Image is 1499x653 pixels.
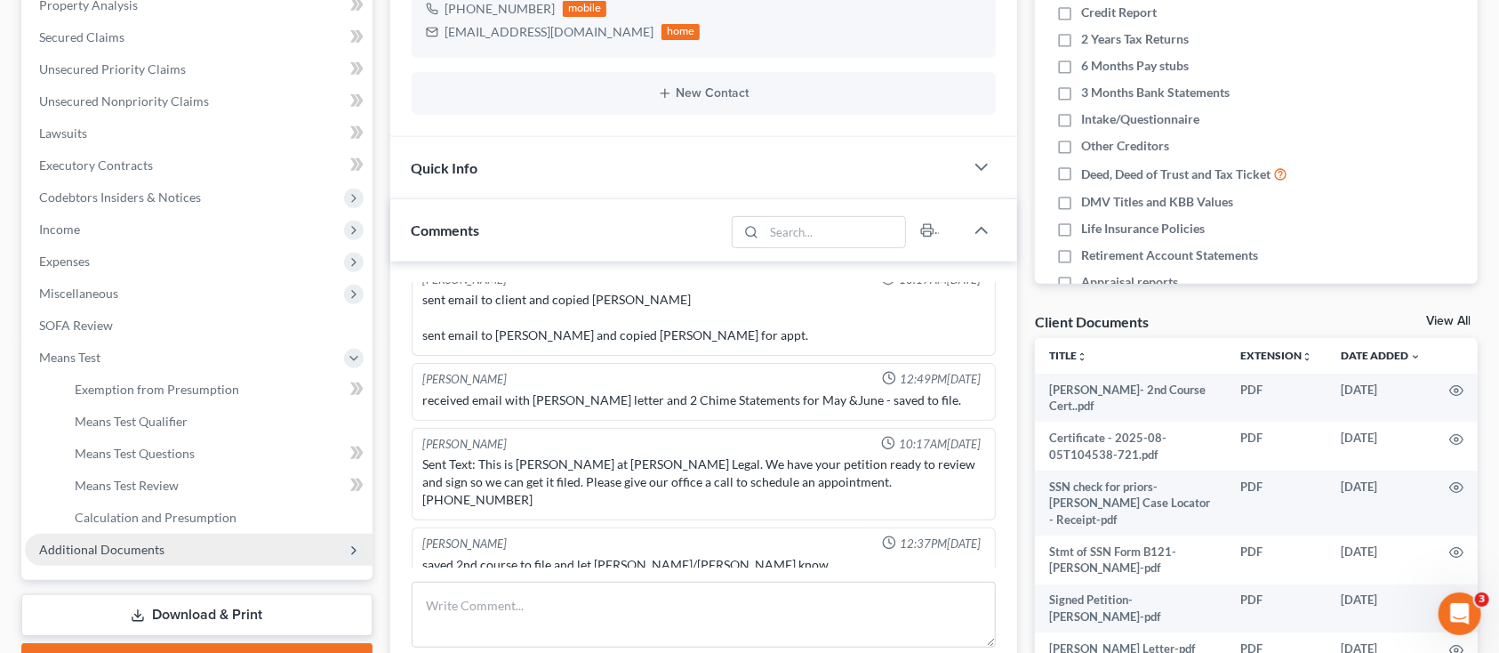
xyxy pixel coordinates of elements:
[423,536,508,552] div: [PERSON_NAME]
[75,382,239,397] span: Exemption from Presumption
[25,53,373,85] a: Unsecured Priority Claims
[1226,422,1327,471] td: PDF
[1327,374,1435,423] td: [DATE]
[25,85,373,117] a: Unsecured Nonpriority Claims
[1226,536,1327,584] td: PDF
[39,189,201,205] span: Codebtors Insiders & Notices
[423,436,508,453] div: [PERSON_NAME]
[60,502,373,534] a: Calculation and Presumption
[1081,165,1271,183] span: Deed, Deed of Trust and Tax Ticket
[39,61,186,77] span: Unsecured Priority Claims
[1410,351,1421,362] i: expand_more
[1327,422,1435,471] td: [DATE]
[899,436,981,453] span: 10:17AM[DATE]
[75,446,195,461] span: Means Test Questions
[1035,374,1226,423] td: [PERSON_NAME]- 2nd Course Cert..pdf
[25,21,373,53] a: Secured Claims
[423,371,508,388] div: [PERSON_NAME]
[60,438,373,470] a: Means Test Questions
[563,1,607,17] div: mobile
[412,222,480,238] span: Comments
[39,318,113,333] span: SOFA Review
[900,536,981,552] span: 12:37PM[DATE]
[1226,374,1327,423] td: PDF
[900,371,981,388] span: 12:49PM[DATE]
[445,23,654,41] div: [EMAIL_ADDRESS][DOMAIN_NAME]
[1077,351,1087,362] i: unfold_more
[423,391,984,409] div: received email with [PERSON_NAME] letter and 2 Chime Statements for May &June - saved to file.
[39,222,80,237] span: Income
[1081,57,1189,75] span: 6 Months Pay stubs
[1302,351,1312,362] i: unfold_more
[1035,312,1149,331] div: Client Documents
[1327,471,1435,536] td: [DATE]
[39,29,124,44] span: Secured Claims
[1081,246,1258,264] span: Retirement Account Statements
[21,594,373,636] a: Download & Print
[25,310,373,342] a: SOFA Review
[423,556,984,574] div: saved 2nd course to file and let [PERSON_NAME]/[PERSON_NAME] know.
[661,24,701,40] div: home
[1081,84,1230,101] span: 3 Months Bank Statements
[39,286,118,301] span: Miscellaneous
[1049,349,1087,362] a: Titleunfold_more
[1081,273,1178,291] span: Appraisal reports
[25,117,373,149] a: Lawsuits
[1327,536,1435,584] td: [DATE]
[1081,4,1157,21] span: Credit Report
[75,510,236,525] span: Calculation and Presumption
[1327,584,1435,633] td: [DATE]
[1035,471,1226,536] td: SSN check for priors-[PERSON_NAME] Case Locator - Receipt-pdf
[60,406,373,438] a: Means Test Qualifier
[1226,471,1327,536] td: PDF
[1240,349,1312,362] a: Extensionunfold_more
[39,157,153,173] span: Executory Contracts
[1035,536,1226,584] td: Stmt of SSN Form B121-[PERSON_NAME]-pdf
[423,455,984,509] div: Sent Text: This is [PERSON_NAME] at [PERSON_NAME] Legal. We have your petition ready to review an...
[75,414,188,429] span: Means Test Qualifier
[75,478,179,493] span: Means Test Review
[60,470,373,502] a: Means Test Review
[39,254,90,269] span: Expenses
[25,149,373,181] a: Executory Contracts
[1226,584,1327,633] td: PDF
[764,217,905,247] input: Search...
[1475,593,1489,607] span: 3
[1081,193,1233,211] span: DMV Titles and KBB Values
[412,159,478,176] span: Quick Info
[423,291,984,344] div: sent email to client and copied [PERSON_NAME] sent email to [PERSON_NAME] and copied [PERSON_NAME...
[1035,422,1226,471] td: Certificate - 2025-08-05T104538-721.pdf
[1081,220,1205,238] span: Life Insurance Policies
[1341,349,1421,362] a: Date Added expand_more
[1081,110,1199,128] span: Intake/Questionnaire
[60,374,373,406] a: Exemption from Presumption
[1081,30,1189,48] span: 2 Years Tax Returns
[1439,593,1481,635] iframe: Intercom live chat
[39,542,164,557] span: Additional Documents
[39,125,87,141] span: Lawsuits
[39,350,100,365] span: Means Test
[1081,137,1169,155] span: Other Creditors
[39,93,209,109] span: Unsecured Nonpriority Claims
[1035,584,1226,633] td: Signed Petition-[PERSON_NAME]-pdf
[426,86,982,101] button: New Contact
[1426,315,1471,327] a: View All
